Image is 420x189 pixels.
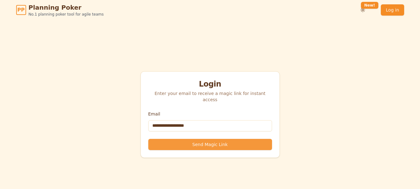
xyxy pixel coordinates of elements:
[148,111,160,116] label: Email
[361,2,379,9] div: New!
[17,6,25,14] span: PP
[29,12,104,17] span: No.1 planning poker tool for agile teams
[29,3,104,12] span: Planning Poker
[148,90,272,103] div: Enter your email to receive a magic link for instant access
[148,139,272,150] button: Send Magic Link
[357,4,368,16] button: New!
[148,79,272,89] div: Login
[16,3,104,17] a: PPPlanning PokerNo.1 planning poker tool for agile teams
[381,4,404,16] a: Log in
